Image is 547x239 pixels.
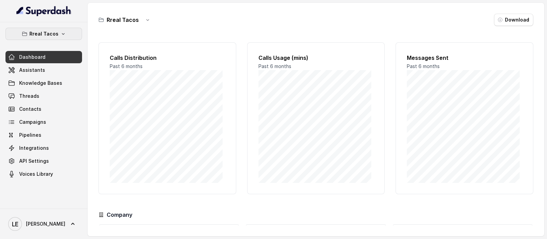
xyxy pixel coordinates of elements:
span: Dashboard [19,54,45,61]
h3: Rreal Tacos [107,16,139,24]
span: Voices Library [19,171,53,177]
span: Past 6 months [110,63,143,69]
span: Integrations [19,145,49,151]
a: Threads [5,90,82,102]
span: Contacts [19,106,41,112]
a: Pipelines [5,129,82,141]
a: Voices Library [5,168,82,180]
a: Integrations [5,142,82,154]
span: [PERSON_NAME] [26,221,65,227]
a: API Settings [5,155,82,167]
h2: Calls Usage (mins) [258,54,374,62]
a: Campaigns [5,116,82,128]
span: Pipelines [19,132,41,138]
span: Campaigns [19,119,46,125]
a: Dashboard [5,51,82,63]
a: Knowledge Bases [5,77,82,89]
span: Threads [19,93,39,99]
span: Assistants [19,67,45,74]
button: Download [494,14,533,26]
span: Past 6 months [407,63,440,69]
img: light.svg [16,5,71,16]
span: Knowledge Bases [19,80,62,87]
span: Past 6 months [258,63,291,69]
span: API Settings [19,158,49,164]
text: LE [12,221,18,228]
h3: Company [107,211,132,219]
a: [PERSON_NAME] [5,214,82,234]
h2: Calls Distribution [110,54,225,62]
a: Contacts [5,103,82,115]
a: Assistants [5,64,82,76]
p: Rreal Tacos [29,30,58,38]
h2: Messages Sent [407,54,522,62]
button: Rreal Tacos [5,28,82,40]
